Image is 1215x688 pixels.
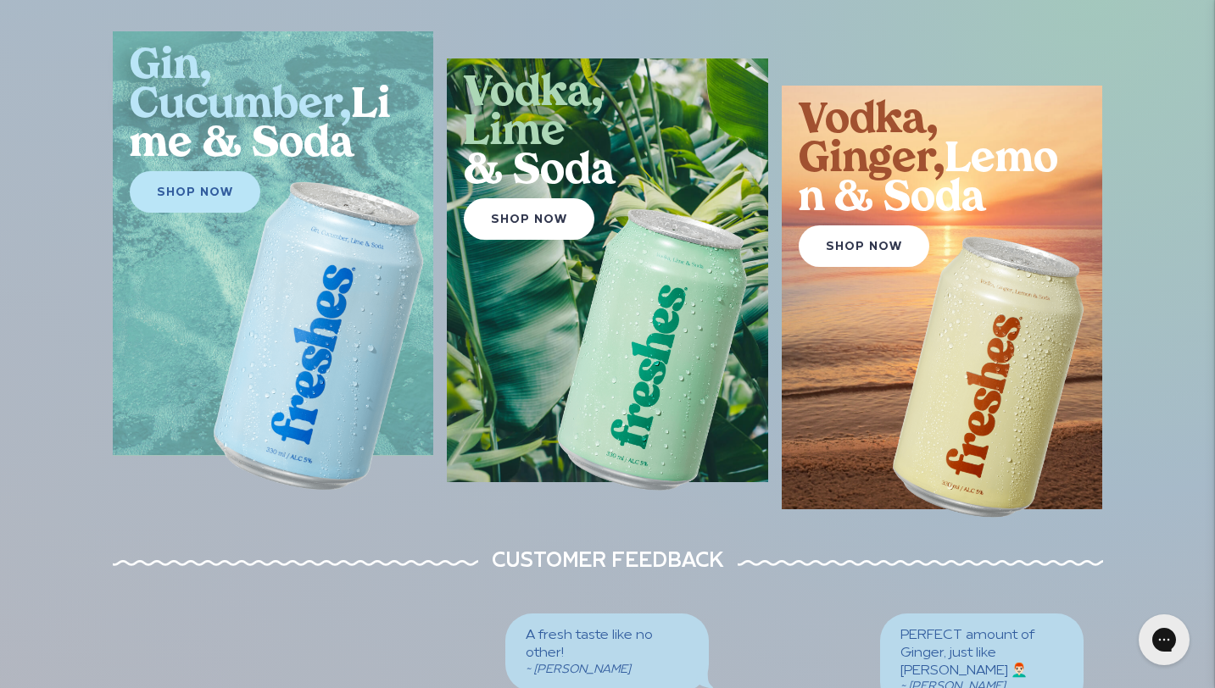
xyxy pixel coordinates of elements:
[194,173,442,502] img: freshes-gin-can.png
[526,663,630,675] i: ~ [PERSON_NAME]
[782,86,1103,219] a: Vodka, Ginger,Lemon & Soda
[1130,608,1198,671] iframe: Gorgias live chat messenger
[540,201,765,500] img: freshes-lime-can.png
[478,543,738,581] h2: Customer Feedback
[130,47,352,127] span: Gin, Cucumber,
[464,198,594,240] a: Shop now
[799,101,945,181] span: Vodka, Ginger,
[130,171,260,213] a: Shop now
[447,58,736,192] h2: & Soda
[875,228,1100,527] img: freshes-ginger-can.png
[447,58,768,192] a: Vodka,Lime& Soda
[782,86,1071,219] h2: Lemon & Soda
[113,31,402,165] h2: Lime & Soda
[799,225,929,267] a: Shop now
[464,74,604,154] span: Vodka, Lime
[526,627,688,663] p: A fresh taste like no other!
[113,31,434,165] a: Gin, Cucumber,Lime & Soda
[900,627,1063,680] p: PERFECT amount of Ginger, just like [PERSON_NAME] 👨🏻‍🦰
